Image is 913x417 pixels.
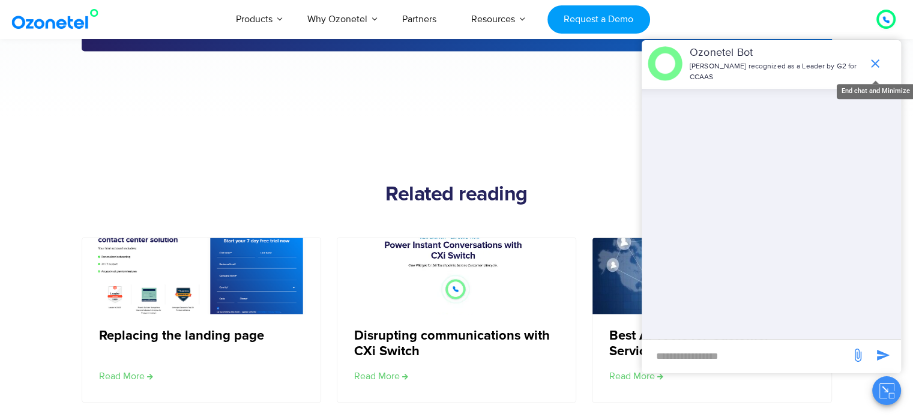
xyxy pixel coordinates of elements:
[82,183,832,207] h2: Related reading
[690,61,862,83] p: [PERSON_NAME] recognized as a Leader by G2 for CCAAS
[863,52,887,76] span: end chat or minimize
[648,346,845,367] div: new-msg-input
[354,328,558,359] a: Disrupting communications with CXi Switch
[99,368,153,383] a: Read more about Replacing the landing page
[648,46,682,81] img: header
[609,328,813,359] a: Best AI Tools for Customer Service in [DATE]
[690,45,862,61] p: Ozonetel Bot
[609,368,663,383] a: Read more about Best AI Tools for Customer Service in 2024
[872,376,901,405] button: Close chat
[354,368,408,383] a: Read more about Disrupting communications with CXi Switch
[99,328,264,343] a: Replacing the landing page
[871,343,895,367] span: send message
[846,343,870,367] span: send message
[547,5,650,34] a: Request a Demo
